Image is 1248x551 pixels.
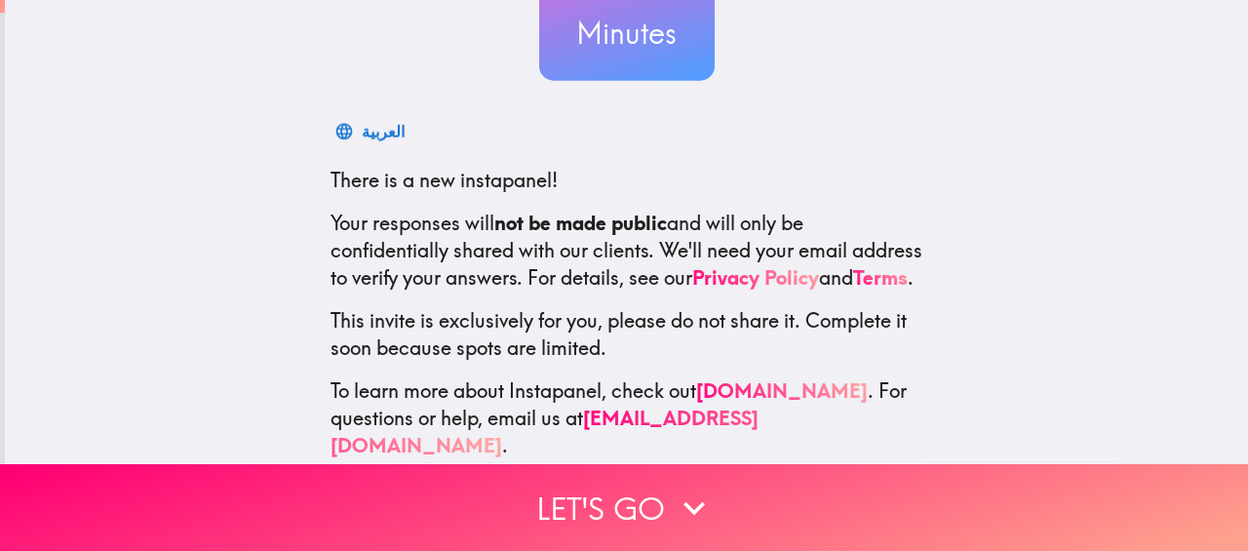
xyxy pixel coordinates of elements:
h3: Minutes [539,12,715,53]
button: العربية [331,111,412,150]
p: Your responses will and will only be confidentially shared with our clients. We'll need your emai... [331,209,923,291]
a: Privacy Policy [692,264,819,289]
a: [DOMAIN_NAME] [696,377,868,402]
div: العربية [362,117,405,144]
a: Terms [853,264,908,289]
p: This invite is exclusively for you, please do not share it. Complete it soon because spots are li... [331,306,923,361]
b: not be made public [494,210,667,234]
p: To learn more about Instapanel, check out . For questions or help, email us at . [331,376,923,458]
span: There is a new instapanel! [331,167,558,191]
a: [EMAIL_ADDRESS][DOMAIN_NAME] [331,405,759,456]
